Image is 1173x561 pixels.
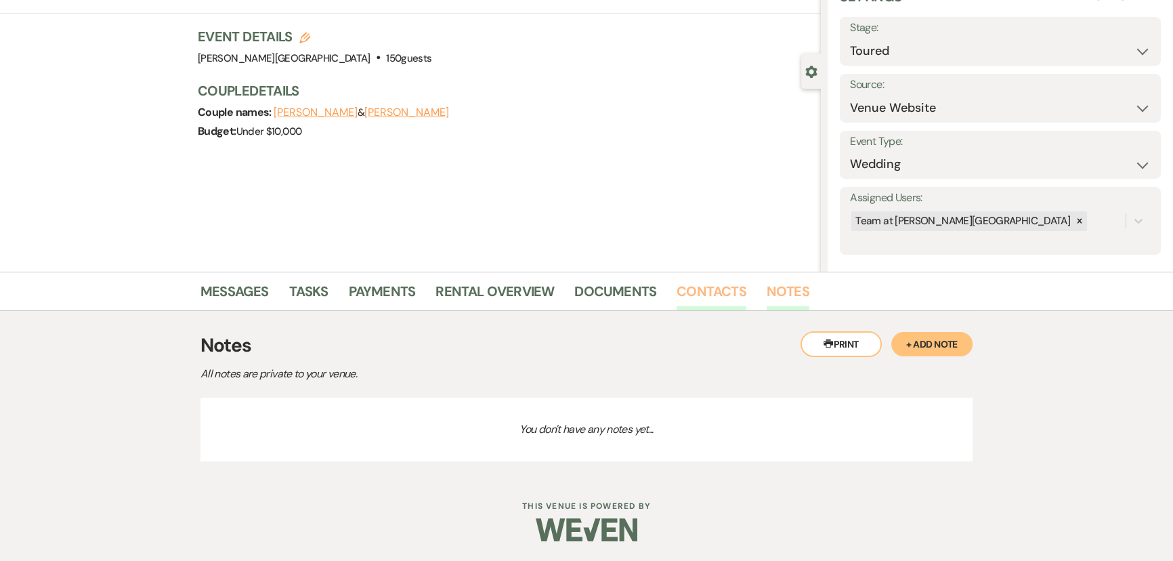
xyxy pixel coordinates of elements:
img: Weven Logo [536,506,637,554]
span: 150 guests [386,51,431,65]
h3: Notes [200,331,973,360]
button: [PERSON_NAME] [274,107,358,118]
button: Print [801,331,882,357]
a: Messages [200,280,269,310]
label: Stage: [850,18,1151,38]
a: Rental Overview [435,280,554,310]
button: + Add Note [891,332,973,356]
div: Team at [PERSON_NAME][GEOGRAPHIC_DATA] [851,211,1072,231]
h3: Event Details [198,27,431,46]
a: Notes [767,280,809,310]
a: Tasks [289,280,328,310]
p: All notes are private to your venue. [200,365,675,383]
button: Close lead details [805,64,817,77]
label: Source: [850,75,1151,95]
a: Contacts [677,280,746,310]
p: You don't have any notes yet... [200,398,973,461]
label: Event Type: [850,132,1151,152]
span: & [274,106,448,119]
span: Budget: [198,124,236,138]
span: Couple names: [198,105,274,119]
span: Under $10,000 [236,125,302,138]
h3: Couple Details [198,81,807,100]
span: [PERSON_NAME][GEOGRAPHIC_DATA] [198,51,370,65]
a: Payments [349,280,416,310]
label: Assigned Users: [850,188,1151,208]
button: [PERSON_NAME] [364,107,448,118]
a: Documents [574,280,656,310]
